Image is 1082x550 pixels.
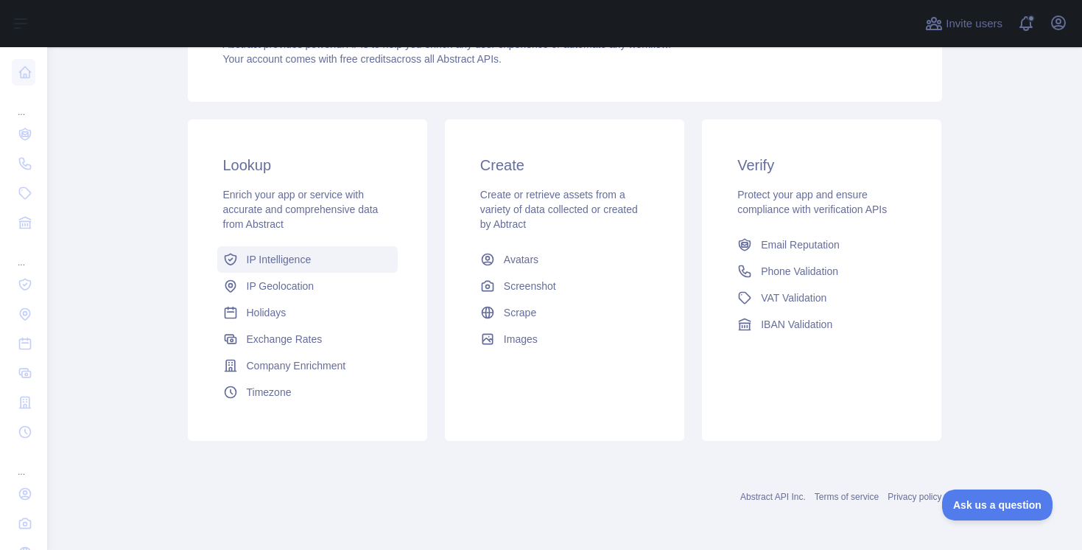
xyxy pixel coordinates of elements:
a: Abstract API Inc. [740,492,806,502]
span: IP Intelligence [247,252,312,267]
a: IP Geolocation [217,273,398,299]
a: Email Reputation [731,232,912,258]
span: Exchange Rates [247,332,323,347]
span: Screenshot [504,279,556,293]
span: Timezone [247,385,292,400]
span: Holidays [247,305,287,320]
button: Invite users [922,12,1005,35]
iframe: Toggle Customer Support [942,490,1053,521]
h3: Verify [737,155,906,175]
div: ... [12,239,35,268]
span: Protect your app and ensure compliance with verification APIs [737,189,887,215]
a: Company Enrichment [217,352,398,379]
a: Phone Validation [731,258,912,285]
div: ... [12,88,35,118]
a: Exchange Rates [217,326,398,352]
a: Avatars [474,246,655,273]
a: Timezone [217,379,398,405]
span: Avatars [504,252,538,267]
a: Terms of service [815,492,879,502]
a: VAT Validation [731,285,912,311]
a: Scrape [474,299,655,326]
span: VAT Validation [761,290,826,305]
a: Privacy policy [888,492,941,502]
a: Screenshot [474,273,655,299]
a: Holidays [217,299,398,326]
span: Scrape [504,305,536,320]
span: Create or retrieve assets from a variety of data collected or created by Abtract [480,189,638,230]
span: Company Enrichment [247,358,346,373]
span: IBAN Validation [761,317,832,332]
h3: Create [480,155,649,175]
a: Images [474,326,655,352]
span: Your account comes with across all Abstract APIs. [223,53,502,65]
span: Enrich your app or service with accurate and comprehensive data from Abstract [223,189,379,230]
a: IBAN Validation [731,311,912,338]
span: Invite users [946,15,1002,32]
span: IP Geolocation [247,279,315,293]
h3: Lookup [223,155,392,175]
a: IP Intelligence [217,246,398,273]
span: free credits [340,53,391,65]
span: Email Reputation [761,237,840,252]
span: Phone Validation [761,264,838,279]
div: ... [12,448,35,478]
span: Images [504,332,538,347]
